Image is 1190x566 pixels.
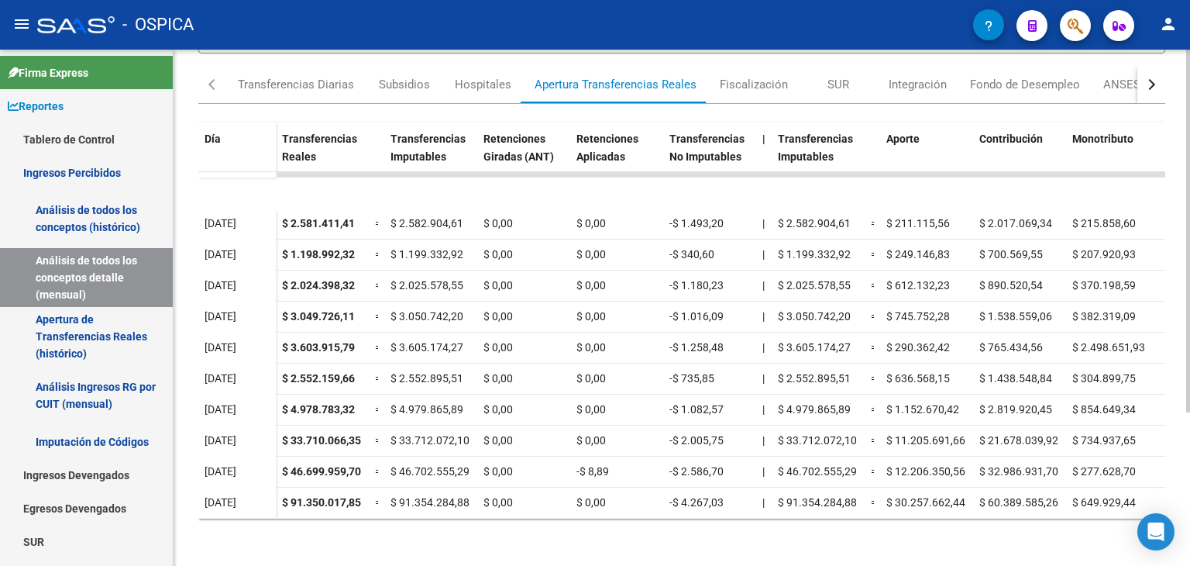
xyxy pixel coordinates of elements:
span: | [762,248,765,261]
span: $ 215.858,60 [1072,217,1136,230]
datatable-header-cell: Monotributo [1066,123,1159,188]
span: $ 2.025.578,55 [778,279,851,292]
span: $ 33.710.066,35 [282,434,361,447]
span: -$ 2.005,75 [669,434,724,447]
span: $ 2.582.904,61 [390,217,463,230]
span: = [375,248,381,261]
span: -$ 1.016,09 [669,310,724,323]
span: $ 765.434,56 [979,341,1043,354]
datatable-header-cell: Aporte [880,123,973,188]
span: $ 3.605.174,27 [390,341,463,354]
span: [DATE] [205,465,236,478]
span: = [871,341,877,354]
span: $ 2.582.904,61 [778,217,851,230]
datatable-header-cell: Transferencias Imputables [384,123,477,188]
span: Transferencias Imputables [778,133,853,163]
span: $ 4.979.865,89 [390,403,463,416]
span: $ 3.605.174,27 [778,341,851,354]
span: -$ 2.586,70 [669,465,724,478]
span: Transferencias Imputables [390,133,466,163]
span: = [375,465,381,478]
span: $ 0,00 [483,248,513,261]
span: $ 0,00 [483,310,513,323]
span: $ 1.198.992,32 [282,248,355,261]
span: | [762,434,765,447]
span: $ 33.712.072,10 [778,434,857,447]
span: $ 30.257.662,44 [886,496,965,509]
span: | [762,496,765,509]
span: $ 0,00 [576,403,606,416]
span: $ 207.920,93 [1072,248,1136,261]
span: $ 46.702.555,29 [778,465,857,478]
span: $ 12.206.350,56 [886,465,965,478]
div: Open Intercom Messenger [1137,513,1175,550]
span: $ 304.899,75 [1072,372,1136,385]
span: $ 636.568,15 [886,372,950,385]
span: | [762,372,765,385]
span: $ 60.389.585,26 [979,496,1058,509]
span: $ 0,00 [576,217,606,230]
span: $ 0,00 [576,496,606,509]
span: - OSPICA [122,8,194,42]
span: = [871,217,877,230]
span: = [375,279,381,292]
span: = [375,341,381,354]
span: -$ 340,60 [669,248,714,261]
span: $ 2.552.895,51 [778,372,851,385]
span: | [762,403,765,416]
span: $ 2.024.398,32 [282,279,355,292]
span: Transferencias No Imputables [669,133,745,163]
span: = [871,434,877,447]
datatable-header-cell: | [756,123,772,188]
div: SUR [827,76,849,93]
span: [DATE] [205,403,236,416]
span: $ 3.050.742,20 [778,310,851,323]
mat-icon: person [1159,15,1178,33]
span: $ 0,00 [483,465,513,478]
span: [DATE] [205,310,236,323]
span: $ 0,00 [483,496,513,509]
span: $ 46.702.555,29 [390,465,469,478]
span: [DATE] [205,279,236,292]
span: $ 3.050.742,20 [390,310,463,323]
span: $ 2.552.159,66 [282,372,355,385]
datatable-header-cell: Contribución [973,123,1066,188]
span: $ 33.712.072,10 [390,434,469,447]
span: = [871,403,877,416]
div: Hospitales [455,76,511,93]
span: $ 4.978.783,32 [282,403,355,416]
span: -$ 4.267,03 [669,496,724,509]
span: = [871,279,877,292]
span: [DATE] [205,434,236,447]
div: Fondo de Desempleo [970,76,1080,93]
datatable-header-cell: Transferencias Imputables [772,123,865,188]
datatable-header-cell: Retenciones Giradas (ANT) [477,123,570,188]
span: $ 745.752,28 [886,310,950,323]
span: $ 382.319,09 [1072,310,1136,323]
span: Reportes [8,98,64,115]
span: = [375,434,381,447]
span: $ 277.628,70 [1072,465,1136,478]
span: $ 0,00 [576,341,606,354]
span: $ 700.569,55 [979,248,1043,261]
span: Firma Express [8,64,88,81]
span: $ 612.132,23 [886,279,950,292]
span: $ 91.354.284,88 [778,496,857,509]
span: $ 4.979.865,89 [778,403,851,416]
span: $ 2.552.895,51 [390,372,463,385]
span: [DATE] [205,217,236,230]
span: $ 0,00 [483,403,513,416]
span: $ 1.538.559,06 [979,310,1052,323]
span: -$ 1.082,57 [669,403,724,416]
span: = [871,310,877,323]
span: $ 91.350.017,85 [282,496,361,509]
div: Apertura Transferencias Reales [535,76,696,93]
span: $ 0,00 [576,279,606,292]
span: [DATE] [205,341,236,354]
span: $ 2.025.578,55 [390,279,463,292]
span: $ 91.354.284,88 [390,496,469,509]
span: | [762,310,765,323]
span: Día [205,133,221,145]
span: $ 3.049.726,11 [282,310,355,323]
span: $ 890.520,54 [979,279,1043,292]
